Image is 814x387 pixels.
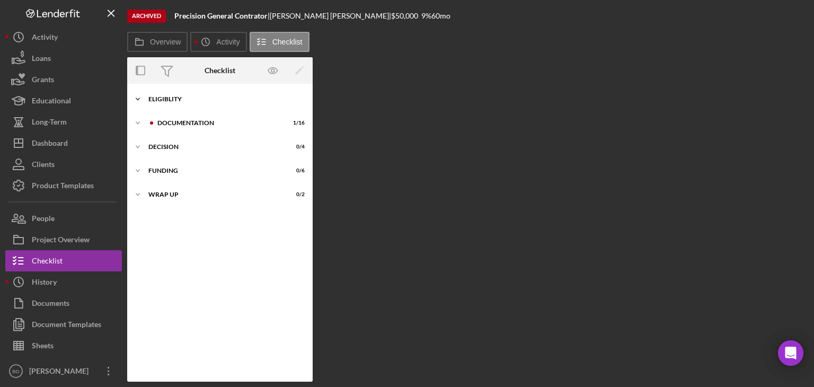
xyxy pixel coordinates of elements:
[5,360,122,382] button: BD[PERSON_NAME]
[286,144,305,150] div: 0 / 4
[270,12,391,20] div: [PERSON_NAME] [PERSON_NAME] |
[421,12,431,20] div: 9 %
[127,32,188,52] button: Overview
[32,335,54,359] div: Sheets
[391,12,421,20] div: $50,000
[5,250,122,271] button: Checklist
[32,111,67,135] div: Long-Term
[5,111,122,133] button: Long-Term
[5,229,122,250] button: Project Overview
[5,48,122,69] button: Loans
[32,90,71,114] div: Educational
[5,293,122,314] button: Documents
[5,271,122,293] button: History
[148,144,278,150] div: Decision
[286,191,305,198] div: 0 / 2
[5,208,122,229] button: People
[431,12,450,20] div: 60 mo
[286,120,305,126] div: 1 / 16
[174,12,270,20] div: |
[32,154,55,178] div: Clients
[32,48,51,72] div: Loans
[5,154,122,175] button: Clients
[5,69,122,90] button: Grants
[5,90,122,111] button: Educational
[5,335,122,356] button: Sheets
[32,208,55,232] div: People
[32,271,57,295] div: History
[32,133,68,156] div: Dashboard
[250,32,309,52] button: Checklist
[778,340,803,366] div: Open Intercom Messenger
[148,191,278,198] div: Wrap up
[32,314,101,338] div: Document Templates
[272,38,303,46] label: Checklist
[205,66,235,75] div: Checklist
[32,229,90,253] div: Project Overview
[174,11,268,20] b: Precision General Contrator
[5,175,122,196] button: Product Templates
[32,69,54,93] div: Grants
[150,38,181,46] label: Overview
[5,314,122,335] button: Document Templates
[127,10,166,23] div: Archived
[32,27,58,50] div: Activity
[286,168,305,174] div: 0 / 6
[190,32,246,52] button: Activity
[5,27,122,48] button: Activity
[32,175,94,199] div: Product Templates
[148,168,278,174] div: Funding
[32,250,63,274] div: Checklist
[32,293,69,316] div: Documents
[157,120,278,126] div: Documentation
[5,133,122,154] button: Dashboard
[12,368,19,374] text: BD
[148,96,299,102] div: Eligiblity
[26,360,95,384] div: [PERSON_NAME]
[216,38,240,46] label: Activity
